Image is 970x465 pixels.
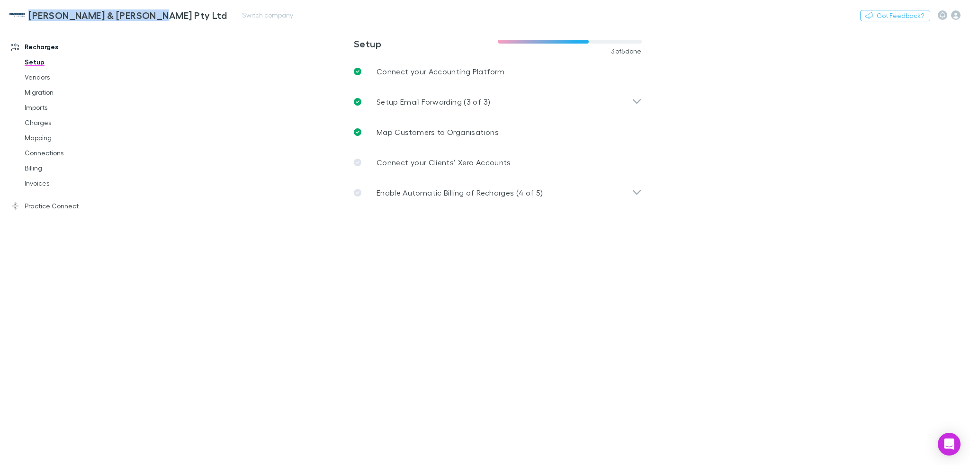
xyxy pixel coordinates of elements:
[346,178,649,208] div: Enable Automatic Billing of Recharges (4 of 5)
[2,198,129,214] a: Practice Connect
[377,157,511,168] p: Connect your Clients’ Xero Accounts
[377,96,490,107] p: Setup Email Forwarding (3 of 3)
[236,9,299,21] button: Switch company
[377,187,543,198] p: Enable Automatic Billing of Recharges (4 of 5)
[346,87,649,117] div: Setup Email Forwarding (3 of 3)
[15,161,129,176] a: Billing
[15,115,129,130] a: Charges
[346,117,649,147] a: Map Customers to Organisations
[611,47,642,55] span: 3 of 5 done
[28,9,227,21] h3: [PERSON_NAME] & [PERSON_NAME] Pty Ltd
[9,9,25,21] img: McWhirter & Leong Pty Ltd's Logo
[860,10,930,21] button: Got Feedback?
[377,66,505,77] p: Connect your Accounting Platform
[377,126,499,138] p: Map Customers to Organisations
[15,100,129,115] a: Imports
[15,145,129,161] a: Connections
[15,130,129,145] a: Mapping
[354,38,498,49] h3: Setup
[15,85,129,100] a: Migration
[4,4,233,27] a: [PERSON_NAME] & [PERSON_NAME] Pty Ltd
[15,176,129,191] a: Invoices
[15,54,129,70] a: Setup
[938,433,961,456] div: Open Intercom Messenger
[346,147,649,178] a: Connect your Clients’ Xero Accounts
[346,56,649,87] a: Connect your Accounting Platform
[2,39,129,54] a: Recharges
[15,70,129,85] a: Vendors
